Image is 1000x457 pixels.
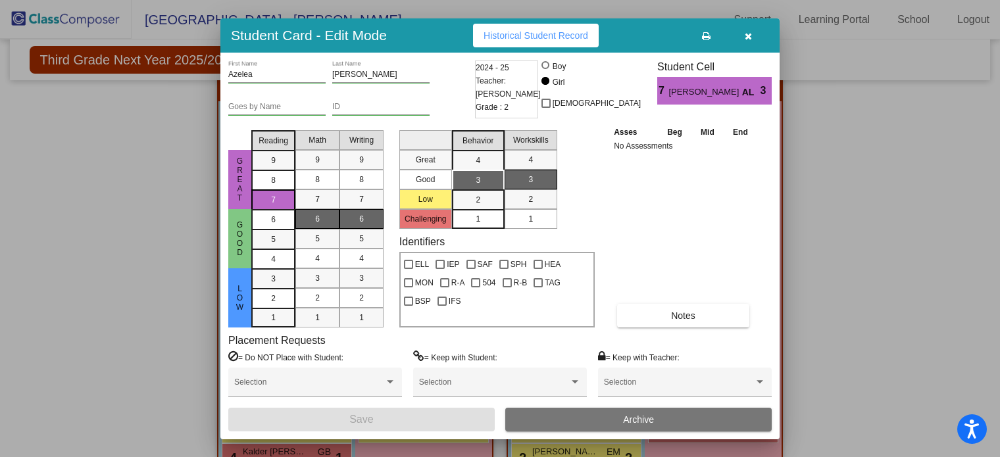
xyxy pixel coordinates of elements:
[315,233,320,245] span: 5
[315,272,320,284] span: 3
[476,194,480,206] span: 2
[359,253,364,264] span: 4
[234,284,246,312] span: Low
[359,193,364,205] span: 7
[691,125,723,139] th: Mid
[478,256,493,272] span: SAF
[359,154,364,166] span: 9
[309,134,326,146] span: Math
[271,273,276,285] span: 3
[552,60,566,72] div: Boy
[271,174,276,186] span: 8
[359,272,364,284] span: 3
[476,101,509,114] span: Grade : 2
[463,135,493,147] span: Behavior
[231,27,387,43] h3: Student Card - Edit Mode
[271,155,276,166] span: 9
[359,213,364,225] span: 6
[228,350,343,364] label: = Do NOT Place with Student:
[349,134,374,146] span: Writing
[761,83,772,99] span: 3
[528,213,533,225] span: 1
[623,414,654,425] span: Archive
[545,256,561,272] span: HEA
[668,85,741,99] span: [PERSON_NAME]
[528,174,533,185] span: 3
[476,74,541,101] span: Teacher: [PERSON_NAME]
[315,312,320,324] span: 1
[234,156,246,203] span: Great
[511,256,527,272] span: SPH
[657,83,668,99] span: 7
[513,134,549,146] span: Workskills
[447,256,459,272] span: IEP
[528,154,533,166] span: 4
[228,334,326,347] label: Placement Requests
[315,213,320,225] span: 6
[449,293,461,309] span: IFS
[742,85,761,99] span: AL
[315,154,320,166] span: 9
[359,233,364,245] span: 5
[399,235,445,248] label: Identifiers
[315,174,320,185] span: 8
[476,174,480,186] span: 3
[657,60,772,73] h3: Student Cell
[473,24,599,47] button: Historical Student Record
[415,275,434,291] span: MON
[451,275,465,291] span: R-A
[271,312,276,324] span: 1
[271,214,276,226] span: 6
[271,293,276,304] span: 2
[505,408,772,431] button: Archive
[315,253,320,264] span: 4
[415,256,429,272] span: ELL
[484,30,588,41] span: Historical Student Record
[598,350,680,364] label: = Keep with Teacher:
[528,193,533,205] span: 2
[349,414,373,425] span: Save
[315,193,320,205] span: 7
[611,125,658,139] th: Asses
[315,292,320,304] span: 2
[359,292,364,304] span: 2
[658,125,692,139] th: Beg
[545,275,561,291] span: TAG
[415,293,431,309] span: BSP
[259,135,288,147] span: Reading
[271,253,276,265] span: 4
[553,95,641,111] span: [DEMOGRAPHIC_DATA]
[271,233,276,245] span: 5
[671,310,695,321] span: Notes
[476,155,480,166] span: 4
[552,76,565,88] div: Girl
[228,408,495,431] button: Save
[611,139,757,153] td: No Assessments
[482,275,495,291] span: 504
[359,312,364,324] span: 1
[413,350,497,364] label: = Keep with Student:
[359,174,364,185] span: 8
[271,194,276,206] span: 7
[476,61,509,74] span: 2024 - 25
[234,220,246,257] span: Good
[476,213,480,225] span: 1
[228,103,326,112] input: goes by name
[514,275,528,291] span: R-B
[617,304,749,327] button: Notes
[724,125,758,139] th: End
